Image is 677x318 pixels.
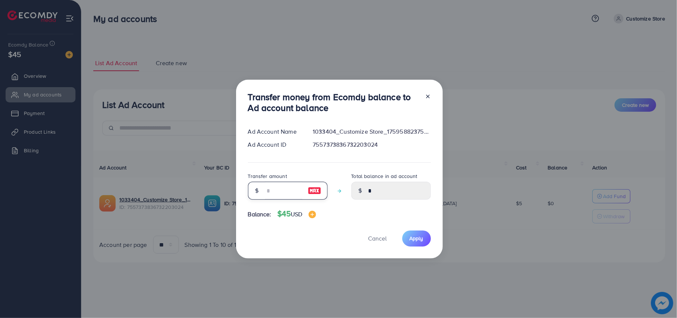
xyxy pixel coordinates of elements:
[402,230,431,247] button: Apply
[351,172,418,180] label: Total balance in ad account
[248,92,419,113] h3: Transfer money from Ecomdy balance to Ad account balance
[309,211,316,218] img: image
[307,140,436,149] div: 7557373836732203024
[359,230,396,247] button: Cancel
[277,209,316,219] h4: $45
[242,127,307,136] div: Ad Account Name
[291,210,302,218] span: USD
[307,127,436,136] div: 1033404_Customize Store_1759588237532
[248,172,287,180] label: Transfer amount
[308,186,321,195] img: image
[410,235,423,242] span: Apply
[248,210,271,219] span: Balance:
[368,234,387,242] span: Cancel
[242,140,307,149] div: Ad Account ID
